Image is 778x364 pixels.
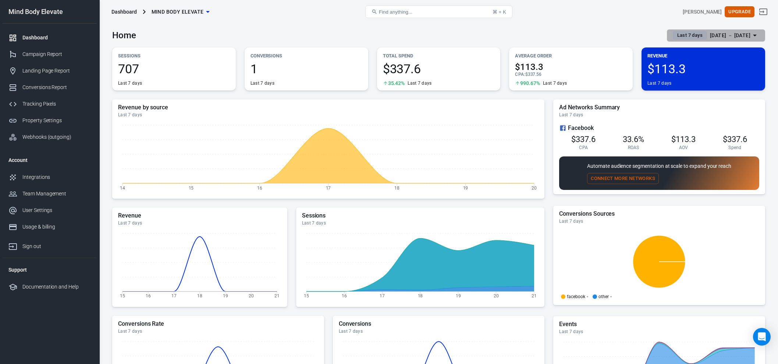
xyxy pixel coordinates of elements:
div: Property Settings [22,117,91,124]
p: facebook [567,294,585,299]
div: [DATE] － [DATE] [710,31,750,40]
div: Last 7 days [559,329,759,335]
div: Last 7 days [559,218,759,224]
p: Automate audience segmentation at scale to expand your reach [587,162,731,170]
h5: Conversions [339,320,539,328]
a: User Settings [3,202,97,219]
a: Conversions Report [3,79,97,96]
button: Upgrade [725,6,754,18]
span: $113.3 [647,63,759,75]
a: Landing Page Report [3,63,97,79]
li: Account [3,151,97,169]
div: Last 7 days [118,112,539,118]
div: Team Management [22,190,91,198]
span: $337.6 [383,63,495,75]
div: Sign out [22,243,91,250]
tspan: 16 [257,185,262,190]
div: Usage & billing [22,223,91,231]
div: ⌘ + K [493,9,506,15]
tspan: 15 [304,293,309,298]
tspan: 20 [494,293,499,298]
div: Dashboard [22,34,91,42]
div: Last 7 days [118,328,318,334]
tspan: 16 [342,293,347,298]
a: Integrations [3,169,97,185]
div: Facebook [559,124,759,132]
span: - [587,294,588,299]
h5: Events [559,321,759,328]
a: Tracking Pixels [3,96,97,112]
a: Usage & billing [3,219,97,235]
svg: Facebook Ads [559,124,566,132]
span: $113.3 [671,135,696,144]
span: ROAS [628,145,639,151]
span: 1 [251,63,362,75]
a: Sign out [3,235,97,255]
li: Support [3,261,97,279]
div: Account id: TuFLSxwH [683,8,722,16]
div: Dashboard [111,8,137,15]
button: Last 7 days[DATE] － [DATE] [667,29,765,42]
tspan: 18 [394,185,399,190]
tspan: 14 [120,185,125,190]
div: Open Intercom Messenger [753,328,771,346]
h5: Conversions Rate [118,320,318,328]
h5: Revenue by source [118,104,539,111]
tspan: 16 [146,293,151,298]
span: CPA : [515,72,525,77]
tspan: 21 [274,293,280,298]
a: Campaign Report [3,46,97,63]
div: Last 7 days [118,220,281,226]
tspan: 18 [418,293,423,298]
span: $113.3 [515,63,627,71]
a: Sign out [754,3,772,21]
span: AOV [679,145,688,151]
p: Average Order [515,52,627,60]
tspan: 20 [249,293,254,298]
div: Mind Body Elevate [3,8,97,15]
p: Revenue [647,52,759,60]
button: Connect More Networks [587,173,659,184]
a: Team Management [3,185,97,202]
div: Landing Page Report [22,67,91,75]
h5: Revenue [118,212,281,219]
div: Last 7 days [251,80,274,86]
span: $337.6 [571,135,596,144]
tspan: 17 [326,185,331,190]
div: Campaign Report [22,50,91,58]
span: 33.6% [623,135,644,144]
div: Last 7 days [559,112,759,118]
tspan: 18 [197,293,202,298]
p: Total Spend [383,52,495,60]
tspan: 17 [171,293,177,298]
span: Spend [728,145,742,151]
tspan: 17 [380,293,385,298]
div: Last 7 days [408,80,431,86]
button: Mind Body Elevate [149,5,213,19]
a: Dashboard [3,29,97,46]
button: Find anything...⌘ + K [365,6,512,18]
p: Conversions [251,52,362,60]
div: Documentation and Help [22,283,91,291]
a: Webhooks (outgoing) [3,129,97,145]
span: $337.6 [723,135,747,144]
span: 35.42% [388,81,405,86]
span: Find anything... [379,9,412,15]
div: User Settings [22,206,91,214]
span: Mind Body Elevate [152,7,204,17]
p: other [598,294,609,299]
div: Conversions Report [22,84,91,91]
tspan: 15 [120,293,125,298]
span: 707 [118,63,230,75]
span: $337.56 [525,72,542,77]
div: Integrations [22,173,91,181]
div: Last 7 days [302,220,539,226]
tspan: 19 [223,293,228,298]
tspan: 20 [532,185,537,190]
h5: Sessions [302,212,539,219]
div: Tracking Pixels [22,100,91,108]
h5: Conversions Sources [559,210,759,218]
p: Sessions [118,52,230,60]
div: Last 7 days [647,80,671,86]
tspan: 15 [189,185,194,190]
